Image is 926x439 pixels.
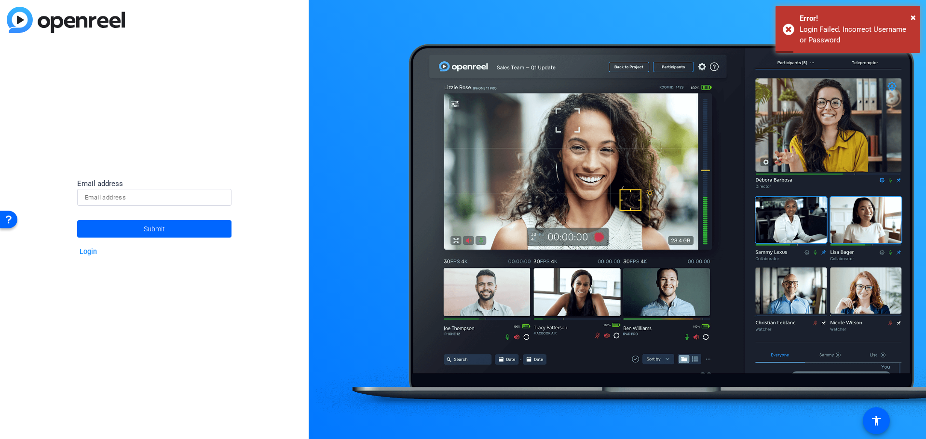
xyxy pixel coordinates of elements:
[77,179,123,188] span: Email address
[7,7,125,33] img: blue-gradient.svg
[80,248,97,256] a: Login
[800,13,913,24] div: Error!
[85,192,224,203] input: Email address
[911,10,916,25] button: Close
[77,220,231,238] button: Submit
[800,24,913,46] div: Login Failed. Incorrect Username or Password
[144,217,165,241] span: Submit
[911,12,916,23] span: ×
[871,415,882,426] mat-icon: accessibility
